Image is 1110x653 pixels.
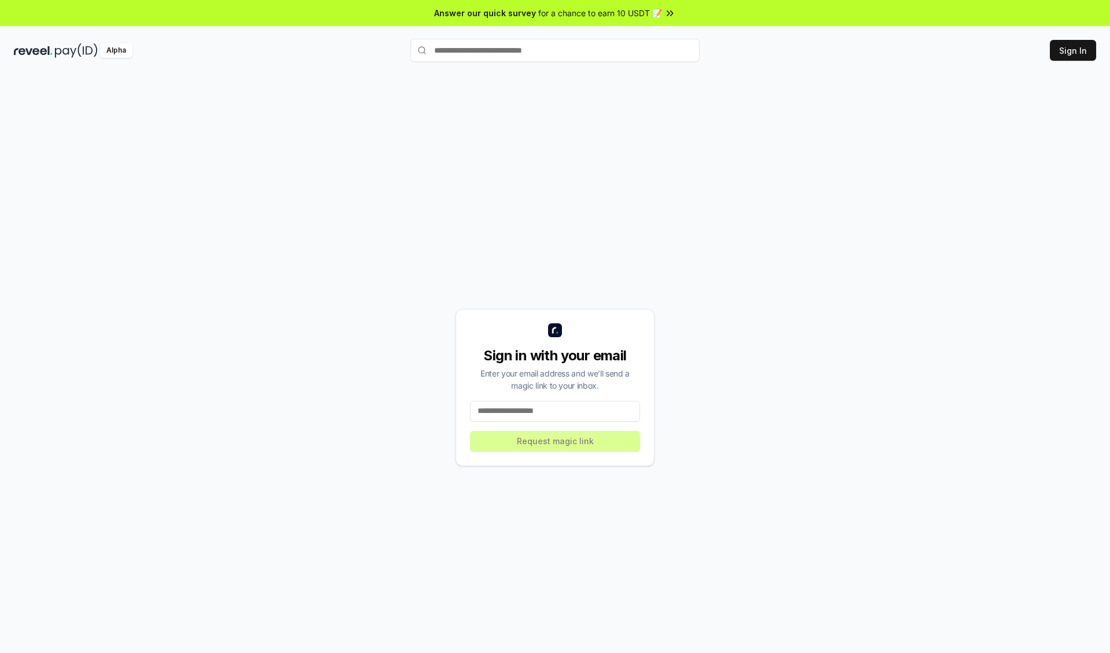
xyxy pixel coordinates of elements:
button: Sign In [1050,40,1096,61]
span: Answer our quick survey [434,7,536,19]
div: Alpha [100,43,132,58]
div: Sign in with your email [470,346,640,365]
img: logo_small [548,323,562,337]
img: reveel_dark [14,43,53,58]
img: pay_id [55,43,98,58]
span: for a chance to earn 10 USDT 📝 [538,7,662,19]
div: Enter your email address and we’ll send a magic link to your inbox. [470,367,640,392]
